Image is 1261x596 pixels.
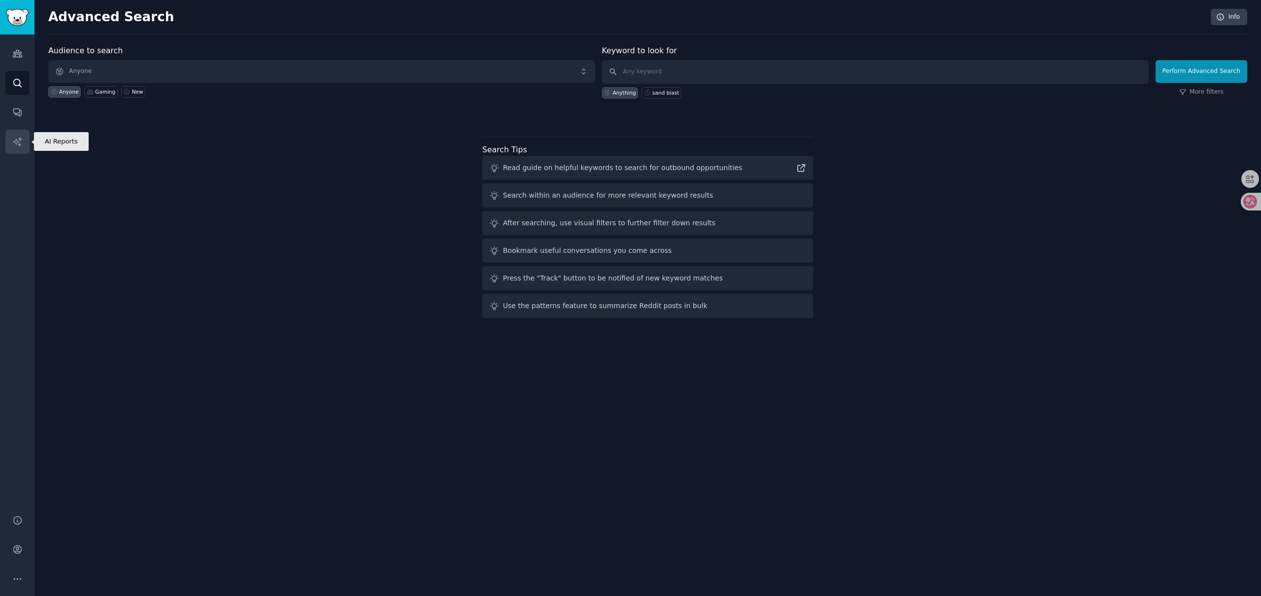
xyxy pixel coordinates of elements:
div: sand blast [652,89,679,96]
a: More filters [1179,88,1224,97]
img: GummySearch logo [6,9,29,26]
button: Perform Advanced Search [1156,60,1247,83]
label: Audience to search [48,46,123,55]
input: Any keyword [602,60,1149,84]
div: Anyone [59,88,79,95]
label: Search Tips [482,145,527,154]
a: New [121,86,145,98]
div: Use the patterns feature to summarize Reddit posts in bulk [503,301,707,311]
a: Info [1211,9,1247,26]
div: After searching, use visual filters to further filter down results [503,218,715,228]
div: Read guide on helpful keywords to search for outbound opportunities [503,163,742,173]
div: Search within an audience for more relevant keyword results [503,190,713,201]
div: Anything [613,89,636,96]
label: Keyword to look for [602,46,677,55]
div: New [132,88,143,95]
div: Gaming [95,88,115,95]
div: Bookmark useful conversations you come across [503,245,672,256]
div: Press the "Track" button to be notified of new keyword matches [503,273,723,283]
h2: Advanced Search [48,9,1205,25]
button: Anyone [48,60,595,83]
